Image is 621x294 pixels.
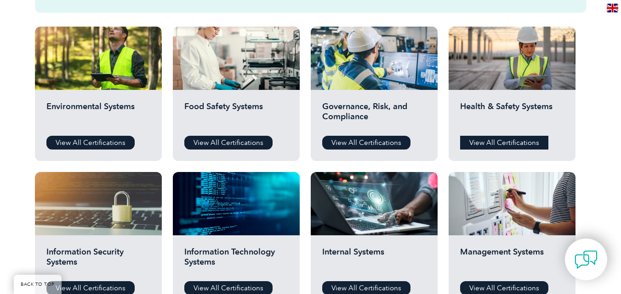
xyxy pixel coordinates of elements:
[184,101,288,129] h2: Food Safety Systems
[184,136,273,150] a: View All Certifications
[46,247,150,274] h2: Information Security Systems
[460,247,564,274] h2: Management Systems
[322,101,426,129] h2: Governance, Risk, and Compliance
[184,247,288,274] h2: Information Technology Systems
[46,101,150,129] h2: Environmental Systems
[575,248,598,271] img: contact-chat.png
[460,101,564,129] h2: Health & Safety Systems
[460,136,548,150] a: View All Certifications
[46,136,135,150] a: View All Certifications
[14,275,62,294] a: BACK TO TOP
[607,4,618,12] img: en
[322,247,426,274] h2: Internal Systems
[322,136,410,150] a: View All Certifications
